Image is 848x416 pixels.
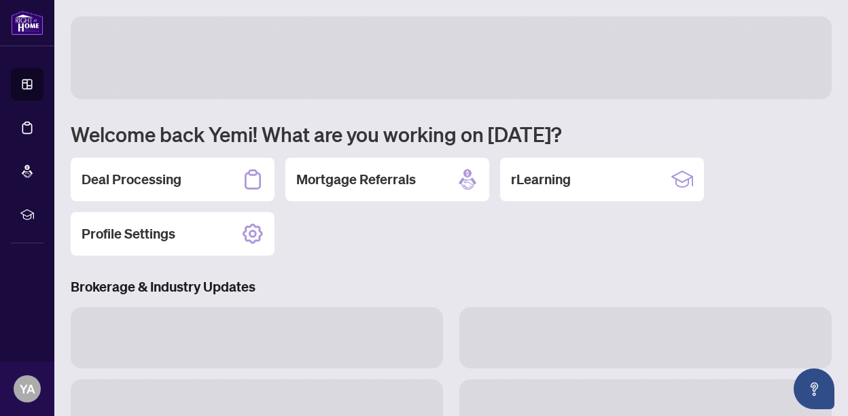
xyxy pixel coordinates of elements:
[82,224,175,243] h2: Profile Settings
[511,170,571,189] h2: rLearning
[11,10,43,35] img: logo
[71,277,832,296] h3: Brokerage & Industry Updates
[71,121,832,147] h1: Welcome back Yemi! What are you working on [DATE]?
[794,368,834,409] button: Open asap
[296,170,416,189] h2: Mortgage Referrals
[82,170,181,189] h2: Deal Processing
[20,379,35,398] span: YA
